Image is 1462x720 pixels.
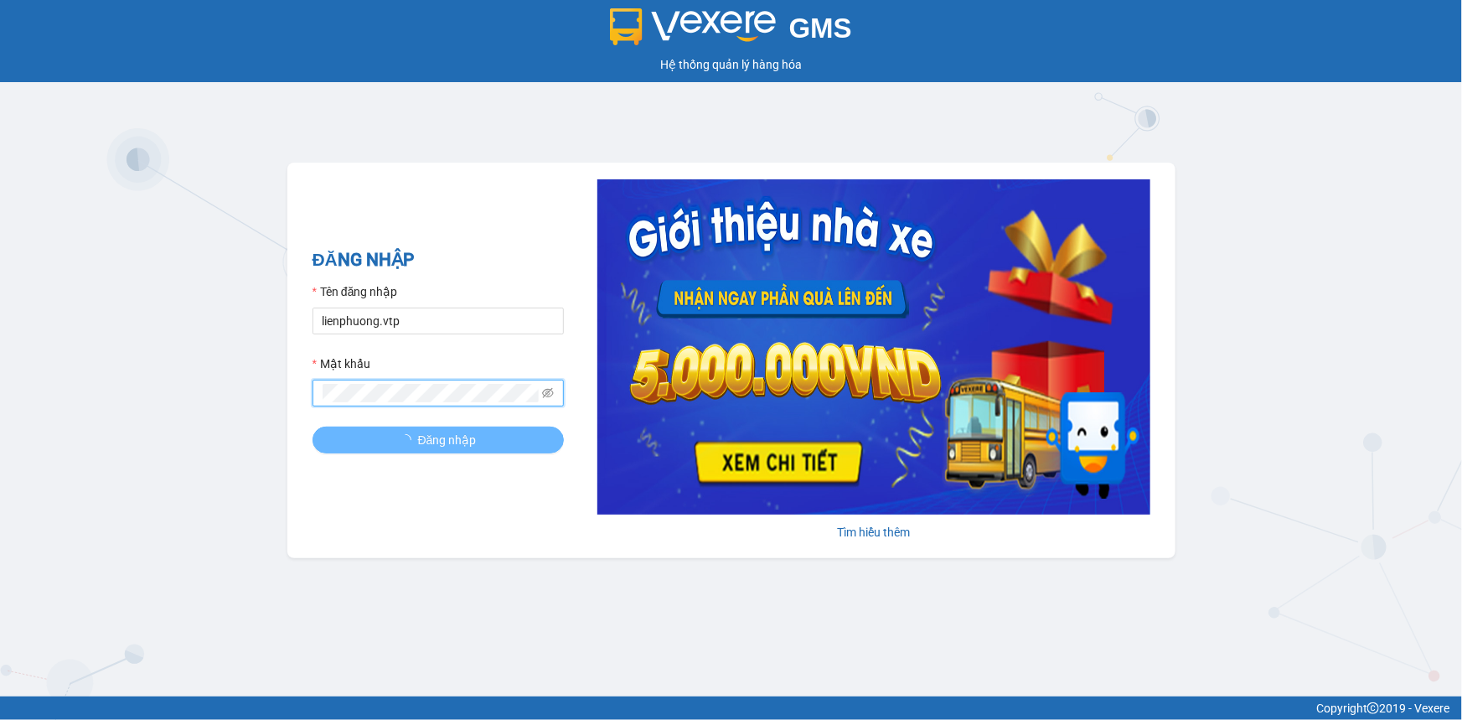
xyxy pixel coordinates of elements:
label: Mật khẩu [313,355,370,373]
div: Hệ thống quản lý hàng hóa [4,55,1458,74]
button: Đăng nhập [313,427,564,453]
div: Copyright 2019 - Vexere [13,699,1449,717]
a: GMS [610,25,852,39]
img: logo 2 [610,8,776,45]
span: loading [400,434,418,446]
input: Tên đăng nhập [313,308,564,334]
label: Tên đăng nhập [313,282,398,301]
span: GMS [789,13,852,44]
span: Đăng nhập [418,431,477,449]
div: Tìm hiểu thêm [597,523,1150,541]
span: copyright [1367,702,1379,714]
h2: ĐĂNG NHẬP [313,246,564,274]
span: eye-invisible [542,387,554,399]
img: banner-0 [597,179,1150,515]
input: Mật khẩu [323,384,539,402]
